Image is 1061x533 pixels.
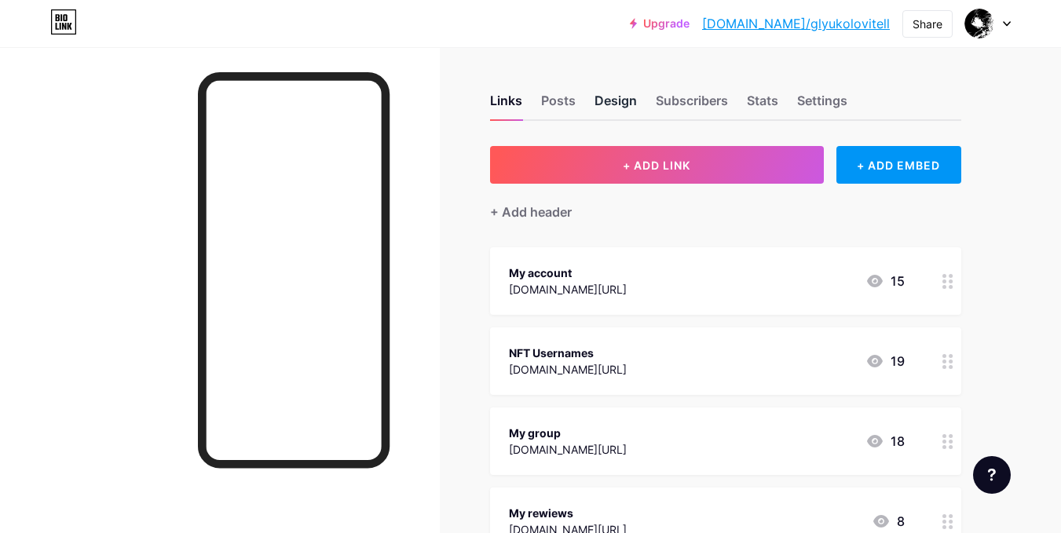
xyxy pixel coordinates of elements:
[964,9,994,38] img: an6elsky
[541,91,576,119] div: Posts
[509,441,627,458] div: [DOMAIN_NAME][URL]
[509,361,627,378] div: [DOMAIN_NAME][URL]
[702,14,890,33] a: [DOMAIN_NAME]/glyukolovitell
[509,345,627,361] div: NFT Usernames
[865,432,905,451] div: 18
[490,91,522,119] div: Links
[656,91,728,119] div: Subscribers
[509,281,627,298] div: [DOMAIN_NAME][URL]
[865,352,905,371] div: 19
[913,16,942,32] div: Share
[797,91,847,119] div: Settings
[872,512,905,531] div: 8
[747,91,778,119] div: Stats
[623,159,690,172] span: + ADD LINK
[509,265,627,281] div: My account
[490,146,824,184] button: + ADD LINK
[490,203,572,221] div: + Add header
[865,272,905,290] div: 15
[509,505,627,521] div: My rewiews
[509,425,627,441] div: My group
[836,146,961,184] div: + ADD EMBED
[595,91,637,119] div: Design
[630,17,690,30] a: Upgrade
